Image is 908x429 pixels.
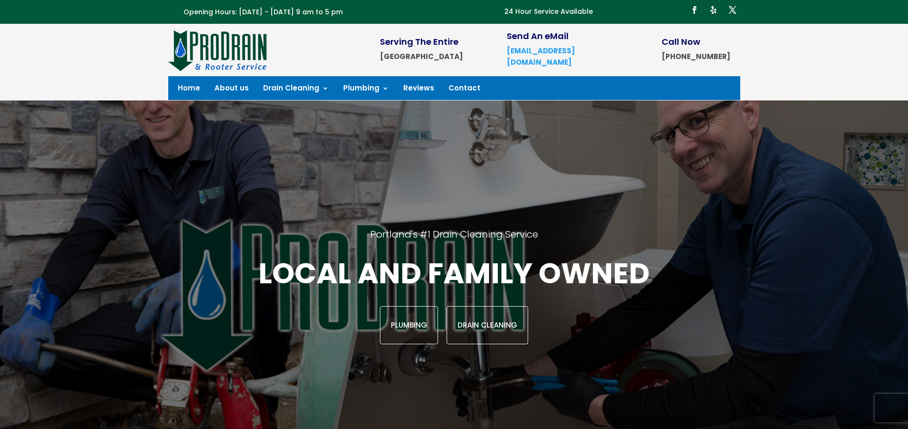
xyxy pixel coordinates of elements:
div: Local and family owned [118,255,789,344]
h2: Portland's #1 Drain Cleaning Service [118,228,789,255]
span: Call Now [662,36,700,48]
a: Plumbing [343,85,389,95]
a: About us [214,85,249,95]
strong: [PHONE_NUMBER] [662,51,730,61]
p: 24 Hour Service Available [504,6,593,18]
a: Follow on X [725,2,740,18]
a: Reviews [403,85,434,95]
span: Send An eMail [507,30,569,42]
a: Drain Cleaning [263,85,329,95]
a: Home [178,85,200,95]
a: Drain Cleaning [447,306,528,344]
img: site-logo-100h [168,29,268,71]
a: Follow on Yelp [706,2,721,18]
span: Serving The Entire [380,36,459,48]
a: Follow on Facebook [687,2,702,18]
span: Opening Hours: [DATE] - [DATE] 9 am to 5 pm [184,7,343,17]
strong: [GEOGRAPHIC_DATA] [380,51,463,61]
a: [EMAIL_ADDRESS][DOMAIN_NAME] [507,46,575,67]
a: Plumbing [380,306,438,344]
a: Contact [449,85,480,95]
